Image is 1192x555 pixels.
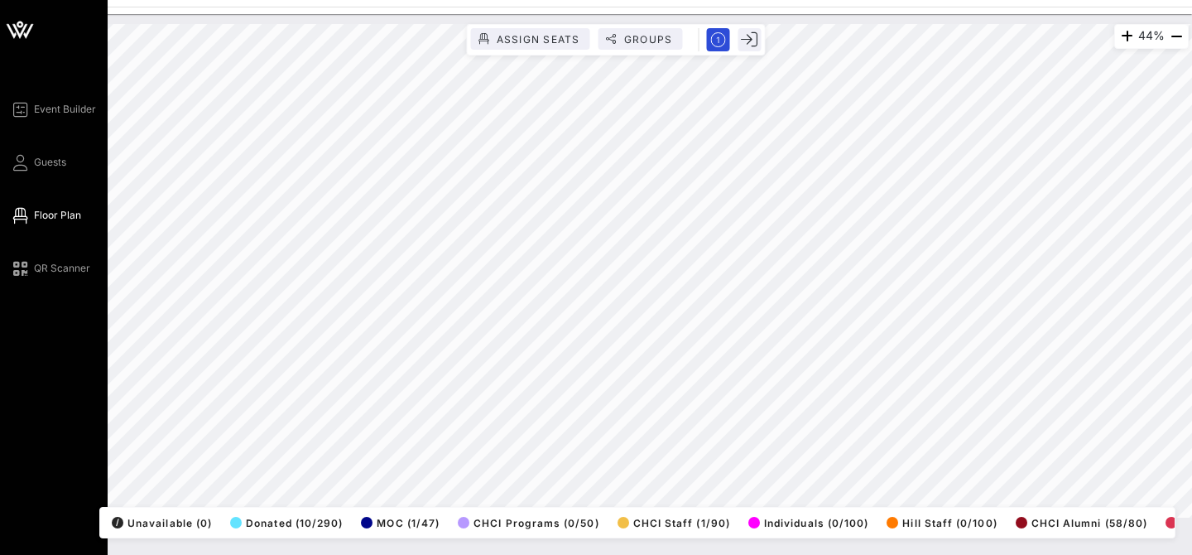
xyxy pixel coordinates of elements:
button: Individuals (0/100) [743,511,868,534]
button: Assign Seats [471,28,590,50]
a: Event Builder [10,99,96,119]
span: Assign Seats [496,33,580,46]
span: QR Scanner [34,261,90,276]
button: MOC (1/47) [356,511,440,534]
a: Floor Plan [10,205,81,225]
button: Groups [598,28,683,50]
span: CHCI Staff (1/90) [618,517,730,529]
button: /Unavailable (0) [107,511,212,534]
span: Unavailable (0) [112,517,212,529]
button: Donated (10/290) [225,511,343,534]
span: MOC (1/47) [361,517,440,529]
span: Donated (10/290) [230,517,343,529]
span: Floor Plan [34,208,81,223]
div: / [112,517,123,528]
button: CHCI Alumni (58/80) [1011,511,1147,534]
a: QR Scanner [10,258,90,278]
button: CHCI Programs (0/50) [453,511,599,534]
span: CHCI Programs (0/50) [458,517,599,529]
span: Guests [34,155,66,170]
button: CHCI Staff (1/90) [613,511,730,534]
span: Event Builder [34,102,96,117]
span: Groups [623,33,673,46]
span: Individuals (0/100) [748,517,868,529]
a: Guests [10,152,66,172]
button: Hill Staff (0/100) [882,511,997,534]
span: Hill Staff (0/100) [887,517,997,529]
span: CHCI Alumni (58/80) [1016,517,1147,529]
div: 44% [1114,24,1189,49]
